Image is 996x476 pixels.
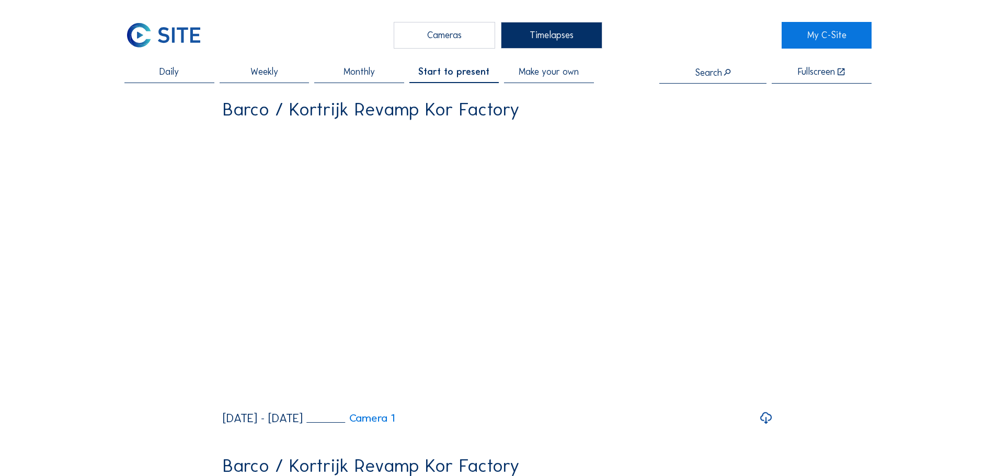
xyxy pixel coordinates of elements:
[223,412,303,424] div: [DATE] - [DATE]
[124,22,203,48] img: C-SITE Logo
[223,127,773,402] video: Your browser does not support the video tag.
[223,456,520,475] div: Barco / Kortrijk Revamp Kor Factory
[782,22,871,48] a: My C-Site
[418,67,489,77] span: Start to present
[501,22,602,48] div: Timelapses
[124,22,214,48] a: C-SITE Logo
[159,67,179,77] span: Daily
[306,413,395,424] a: Camera 1
[798,67,835,77] div: Fullscreen
[250,67,278,77] span: Weekly
[394,22,495,48] div: Cameras
[344,67,375,77] span: Monthly
[223,100,520,119] div: Barco / Kortrijk Revamp Kor Factory
[519,67,579,77] span: Make your own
